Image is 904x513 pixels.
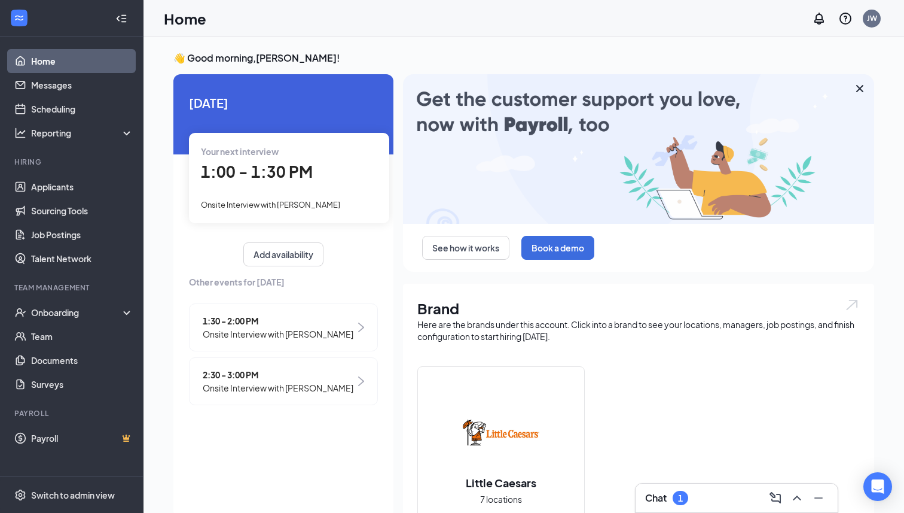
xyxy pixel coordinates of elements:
a: Surveys [31,372,133,396]
svg: WorkstreamLogo [13,12,25,24]
span: 2:30 - 3:00 PM [203,368,353,381]
svg: Cross [853,81,867,96]
div: Payroll [14,408,131,418]
a: Home [31,49,133,73]
a: Messages [31,73,133,97]
div: Hiring [14,157,131,167]
svg: Minimize [811,491,826,505]
div: JW [867,13,877,23]
svg: Settings [14,489,26,501]
a: PayrollCrown [31,426,133,450]
svg: QuestionInfo [838,11,853,26]
a: Team [31,324,133,348]
a: Sourcing Tools [31,199,133,223]
div: Open Intercom Messenger [863,472,892,501]
img: payroll-large.gif [403,74,874,224]
div: 1 [678,493,683,503]
button: Add availability [243,242,323,266]
a: Job Postings [31,223,133,247]
h3: Chat [645,491,667,505]
svg: Notifications [812,11,826,26]
a: Applicants [31,175,133,199]
span: 1:30 - 2:00 PM [203,314,353,327]
button: Minimize [809,488,828,508]
button: ChevronUp [787,488,807,508]
a: Scheduling [31,97,133,121]
button: See how it works [422,236,509,260]
div: Here are the brands under this account. Click into a brand to see your locations, managers, job p... [417,318,860,342]
a: Talent Network [31,247,133,271]
span: 7 locations [480,493,522,506]
svg: ComposeMessage [768,491,783,505]
h3: 👋 Good morning, [PERSON_NAME] ! [173,51,874,65]
h2: Little Caesars [454,475,548,490]
div: Switch to admin view [31,489,115,501]
button: ComposeMessage [766,488,785,508]
svg: ChevronUp [790,491,804,505]
button: Book a demo [521,236,594,260]
span: Onsite Interview with [PERSON_NAME] [203,327,353,341]
div: Onboarding [31,306,123,318]
span: 1:00 - 1:30 PM [201,162,313,181]
svg: UserCheck [14,306,26,318]
a: Documents [31,348,133,372]
h1: Home [164,8,206,29]
div: Reporting [31,127,134,139]
h1: Brand [417,298,860,318]
svg: Analysis [14,127,26,139]
img: open.6027fd2a22e1237b5b06.svg [844,298,860,312]
span: Onsite Interview with [PERSON_NAME] [203,381,353,394]
span: Onsite Interview with [PERSON_NAME] [201,200,340,210]
span: [DATE] [189,93,378,112]
div: Team Management [14,283,131,293]
span: Your next interview [201,146,279,157]
img: Little Caesars [463,394,539,470]
svg: Collapse [115,13,127,25]
span: Other events for [DATE] [189,275,378,289]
